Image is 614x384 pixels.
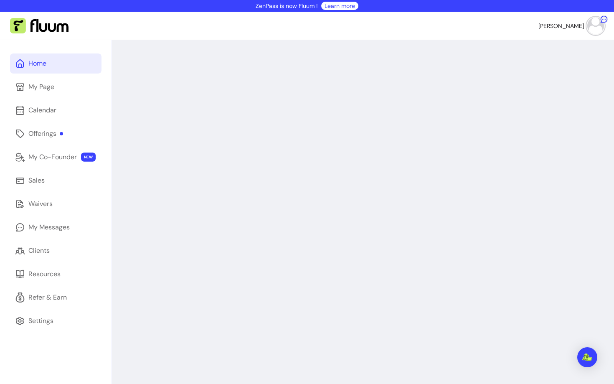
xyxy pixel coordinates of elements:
a: My Page [10,77,101,97]
div: Calendar [28,105,56,115]
div: Sales [28,175,45,186]
a: Calendar [10,100,101,120]
a: My Messages [10,217,101,237]
a: Offerings [10,124,101,144]
div: Offerings [28,129,63,139]
a: Clients [10,241,101,261]
div: My Co-Founder [28,152,77,162]
div: My Page [28,82,54,92]
img: avatar [587,18,604,34]
div: Resources [28,269,61,279]
div: My Messages [28,222,70,232]
a: My Co-Founder NEW [10,147,101,167]
div: Waivers [28,199,53,209]
a: Sales [10,170,101,191]
button: avatar[PERSON_NAME] [538,18,604,34]
a: Waivers [10,194,101,214]
a: Settings [10,311,101,331]
a: Home [10,53,101,74]
div: Clients [28,246,50,256]
img: Fluum Logo [10,18,69,34]
a: Learn more [325,2,355,10]
span: [PERSON_NAME] [538,22,584,30]
div: Refer & Earn [28,292,67,303]
a: Refer & Earn [10,287,101,308]
p: ZenPass is now Fluum ! [256,2,318,10]
div: Open Intercom Messenger [577,347,597,367]
div: Settings [28,316,53,326]
span: NEW [81,153,96,162]
div: Home [28,58,46,69]
a: Resources [10,264,101,284]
